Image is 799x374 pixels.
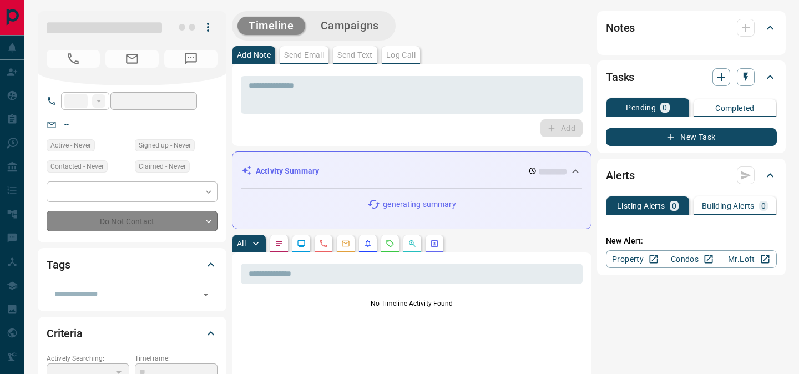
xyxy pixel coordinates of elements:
[139,140,191,151] span: Signed up - Never
[606,64,777,90] div: Tasks
[341,239,350,248] svg: Emails
[47,256,70,274] h2: Tags
[319,239,328,248] svg: Calls
[606,19,635,37] h2: Notes
[237,51,271,59] p: Add Note
[237,240,246,247] p: All
[663,250,720,268] a: Condos
[164,50,218,68] span: No Number
[47,50,100,68] span: No Number
[64,120,69,129] a: --
[135,353,218,363] p: Timeframe:
[617,202,665,210] p: Listing Alerts
[606,250,663,268] a: Property
[663,104,667,112] p: 0
[715,104,755,112] p: Completed
[383,199,456,210] p: generating summary
[606,235,777,247] p: New Alert:
[47,251,218,278] div: Tags
[47,353,129,363] p: Actively Searching:
[430,239,439,248] svg: Agent Actions
[241,161,582,181] div: Activity Summary
[237,17,305,35] button: Timeline
[47,211,218,231] div: Do Not Contact
[606,14,777,41] div: Notes
[761,202,766,210] p: 0
[139,161,186,172] span: Claimed - Never
[363,239,372,248] svg: Listing Alerts
[720,250,777,268] a: Mr.Loft
[198,287,214,302] button: Open
[408,239,417,248] svg: Opportunities
[275,239,284,248] svg: Notes
[702,202,755,210] p: Building Alerts
[606,68,634,86] h2: Tasks
[386,239,395,248] svg: Requests
[105,50,159,68] span: No Email
[297,239,306,248] svg: Lead Browsing Activity
[606,128,777,146] button: New Task
[47,320,218,347] div: Criteria
[256,165,319,177] p: Activity Summary
[50,140,91,151] span: Active - Never
[626,104,656,112] p: Pending
[50,161,104,172] span: Contacted - Never
[672,202,676,210] p: 0
[47,325,83,342] h2: Criteria
[241,299,583,309] p: No Timeline Activity Found
[606,166,635,184] h2: Alerts
[606,162,777,189] div: Alerts
[310,17,390,35] button: Campaigns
